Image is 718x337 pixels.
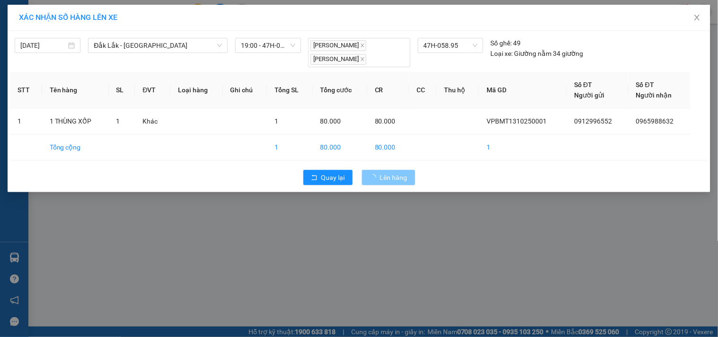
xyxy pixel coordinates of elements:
[311,174,318,182] span: rollback
[360,43,365,48] span: close
[575,117,612,125] span: 0912996552
[109,72,135,108] th: SL
[42,108,109,134] td: 1 THÙNG XỐP
[437,72,479,108] th: Thu hộ
[170,72,223,108] th: Loại hàng
[367,72,409,108] th: CR
[636,91,672,99] span: Người nhận
[370,174,380,181] span: loading
[267,134,313,160] td: 1
[575,91,605,99] span: Người gửi
[479,72,567,108] th: Mã GD
[375,117,396,125] span: 80.000
[313,134,367,160] td: 80.000
[81,9,104,19] span: Nhận:
[135,72,170,108] th: ĐVT
[409,72,436,108] th: CC
[321,172,345,183] span: Quay lại
[81,8,147,31] div: DỌC ĐƯỜNG
[81,44,135,77] span: N4 GÒ MÂY
[362,170,415,185] button: Lên hàng
[487,117,547,125] span: VPBMT1310250001
[8,42,74,55] div: 0912996552
[684,5,710,31] button: Close
[320,117,341,125] span: 80.000
[491,38,521,48] div: 49
[275,117,278,125] span: 1
[10,72,42,108] th: STT
[81,49,95,59] span: DĐ:
[19,13,117,22] span: XÁC NHẬN SỐ HÀNG LÊN XE
[491,38,512,48] span: Số ghế:
[693,14,701,21] span: close
[8,8,74,42] div: Văn Phòng Buôn Ma Thuột
[360,57,365,62] span: close
[367,134,409,160] td: 80.000
[20,40,66,51] input: 13/10/2025
[313,72,367,108] th: Tổng cước
[479,134,567,160] td: 1
[575,81,593,89] span: Số ĐT
[94,38,222,53] span: Đắk Lắk - Sài Gòn
[491,48,584,59] div: Giường nằm 34 giường
[116,117,120,125] span: 1
[8,9,23,19] span: Gửi:
[636,117,674,125] span: 0965988632
[424,38,478,53] span: 47H-058.95
[42,134,109,160] td: Tổng cộng
[135,108,170,134] td: Khác
[491,48,513,59] span: Loại xe:
[303,170,353,185] button: rollbackQuay lại
[10,108,42,134] td: 1
[42,72,109,108] th: Tên hàng
[217,43,222,48] span: down
[310,54,366,65] span: [PERSON_NAME]
[380,172,408,183] span: Lên hàng
[241,38,295,53] span: 19:00 - 47H-058.95
[636,81,654,89] span: Số ĐT
[223,72,267,108] th: Ghi chú
[81,31,147,44] div: 0965988632
[310,40,366,51] span: [PERSON_NAME]
[267,72,313,108] th: Tổng SL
